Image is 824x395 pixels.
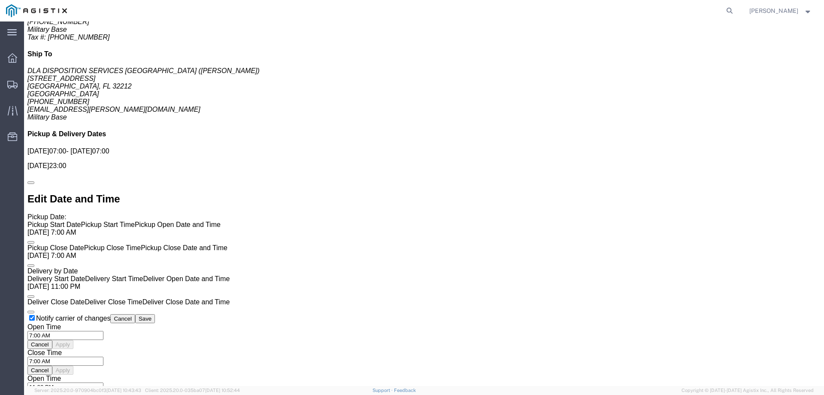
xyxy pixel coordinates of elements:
img: logo [6,4,67,17]
a: Support [373,388,394,393]
span: [DATE] 10:52:44 [205,388,240,393]
span: Server: 2025.20.0-970904bc0f3 [34,388,141,393]
button: [PERSON_NAME] [749,6,812,16]
span: Client: 2025.20.0-035ba07 [145,388,240,393]
iframe: FS Legacy Container [24,21,824,386]
span: Cierra Brown [749,6,798,15]
span: [DATE] 10:43:43 [106,388,141,393]
a: Feedback [394,388,416,393]
span: Copyright © [DATE]-[DATE] Agistix Inc., All Rights Reserved [682,387,814,394]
